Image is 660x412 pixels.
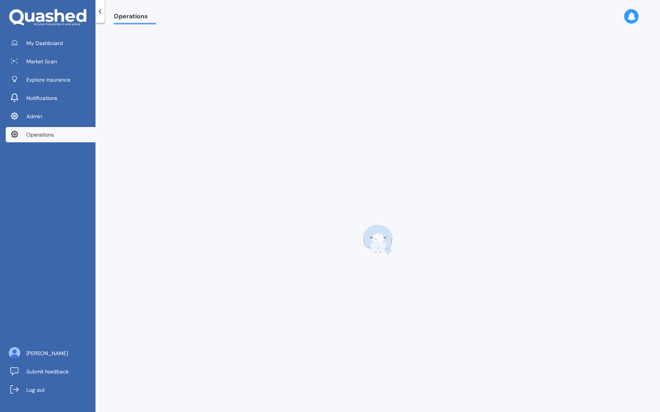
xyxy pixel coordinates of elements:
span: Admin [26,113,42,120]
a: Admin [6,109,95,124]
a: My Dashboard [6,35,95,51]
span: Explore insurance [26,76,70,84]
a: Log out [6,382,95,398]
span: Market Scan [26,58,57,65]
a: Notifications [6,90,95,106]
a: Submit feedback [6,364,95,379]
span: Operations [114,13,156,23]
a: Explore insurance [6,72,95,87]
a: Operations [6,127,95,142]
a: Market Scan [6,54,95,69]
img: ALV-UjU6YHOUIM1AGx_4vxbOkaOq-1eqc8a3URkVIJkc_iWYmQ98kTe7fc9QMVOBV43MoXmOPfWPN7JjnmUwLuIGKVePaQgPQ... [9,347,20,359]
img: q-laptop.bc25ffb5ccee3f42f31d.webp [362,224,393,255]
span: Submit feedback [26,368,69,375]
a: [PERSON_NAME] [6,346,95,361]
span: My Dashboard [26,39,63,47]
span: [PERSON_NAME] [26,349,68,357]
span: Operations [26,131,54,138]
span: Log out [26,386,45,394]
span: Notifications [26,94,57,102]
